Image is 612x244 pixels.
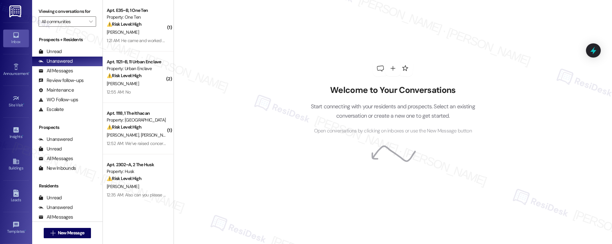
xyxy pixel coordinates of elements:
div: New Inbounds [39,165,76,172]
div: Prospects [32,124,103,131]
div: Property: Urban Enclave [107,65,166,72]
p: Start connecting with your residents and prospects. Select an existing conversation or create a n... [301,102,485,120]
div: Maintenance [39,87,74,94]
div: All Messages [39,214,73,221]
span: Open conversations by clicking on inboxes or use the New Message button [314,127,472,135]
div: Review follow-ups [39,77,84,84]
div: Unread [39,146,62,152]
div: Unread [39,194,62,201]
div: Prospects + Residents [32,36,103,43]
strong: ⚠️ Risk Level: High [107,176,141,181]
span: [PERSON_NAME] [107,29,139,35]
div: Property: One Ten [107,14,166,21]
div: All Messages [39,68,73,74]
div: Unanswered [39,58,73,65]
div: 12:35 AM: Also can you please provide me with another update on when they actually plan on fixing... [107,192,378,198]
a: Leads [3,188,29,205]
div: Apt. 1118, 1 The Ithacan [107,110,166,117]
span: New Message [58,230,84,236]
div: Property: [GEOGRAPHIC_DATA] [107,117,166,123]
a: Insights • [3,124,29,142]
a: Buildings [3,156,29,173]
span: • [23,102,24,106]
i:  [50,230,55,236]
strong: ⚠️ Risk Level: High [107,124,141,130]
a: Templates • [3,219,29,237]
span: [PERSON_NAME] [107,81,139,86]
div: Unread [39,48,62,55]
div: Property: Husk [107,168,166,175]
strong: ⚠️ Risk Level: High [107,21,141,27]
img: ResiDesk Logo [9,5,22,17]
a: Site Visit • [3,93,29,110]
strong: ⚠️ Risk Level: High [107,73,141,78]
i:  [89,19,93,24]
span: • [25,228,26,233]
div: Apt. E35~B, 1 One Ten [107,7,166,14]
span: • [29,70,30,75]
div: 1:21 AM: He came and worked on some stuff last week but it's still not on yet so I'm not sure if ... [107,38,302,43]
span: • [22,133,23,138]
div: Unanswered [39,136,73,143]
label: Viewing conversations for [39,6,96,16]
div: 12:55 AM: No [107,89,131,95]
div: All Messages [39,155,73,162]
button: New Message [44,228,91,238]
div: Residents [32,183,103,189]
h2: Welcome to Your Conversations [301,85,485,95]
div: Apt. 2302~A, 2 The Husk [107,161,166,168]
span: [PERSON_NAME] [107,184,139,189]
div: Unanswered [39,204,73,211]
span: [PERSON_NAME] [107,132,141,138]
input: All communities [41,16,86,27]
div: Escalate [39,106,64,113]
div: Apt. 1121~B, 11 Urban Enclave [107,59,166,65]
span: [PERSON_NAME] [140,132,173,138]
div: WO Follow-ups [39,96,78,103]
a: Inbox [3,30,29,47]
